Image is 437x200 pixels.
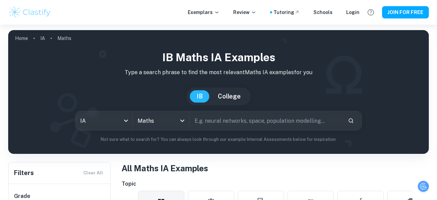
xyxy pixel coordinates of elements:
[122,162,429,174] h1: All Maths IA Examples
[14,168,34,178] h6: Filters
[382,6,429,18] button: JOIN FOR FREE
[57,35,71,42] p: Maths
[40,34,45,43] a: IA
[188,9,220,16] p: Exemplars
[190,111,342,130] input: E.g. neural networks, space, population modelling...
[75,111,132,130] div: IA
[233,9,256,16] p: Review
[190,90,210,103] button: IB
[15,34,28,43] a: Home
[14,68,423,77] p: Type a search phrase to find the most relevant Maths IA examples for you
[14,49,423,66] h1: IB Maths IA examples
[8,5,52,19] img: Clastify logo
[178,116,187,125] button: Open
[365,6,377,18] button: Help and Feedback
[8,30,429,154] img: profile cover
[122,180,429,188] h6: Topic
[273,9,300,16] a: Tutoring
[14,136,423,143] p: Not sure what to search for? You can always look through our example Internal Assessments below f...
[211,90,248,103] button: College
[345,115,357,126] button: Search
[346,9,360,16] a: Login
[313,9,333,16] a: Schools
